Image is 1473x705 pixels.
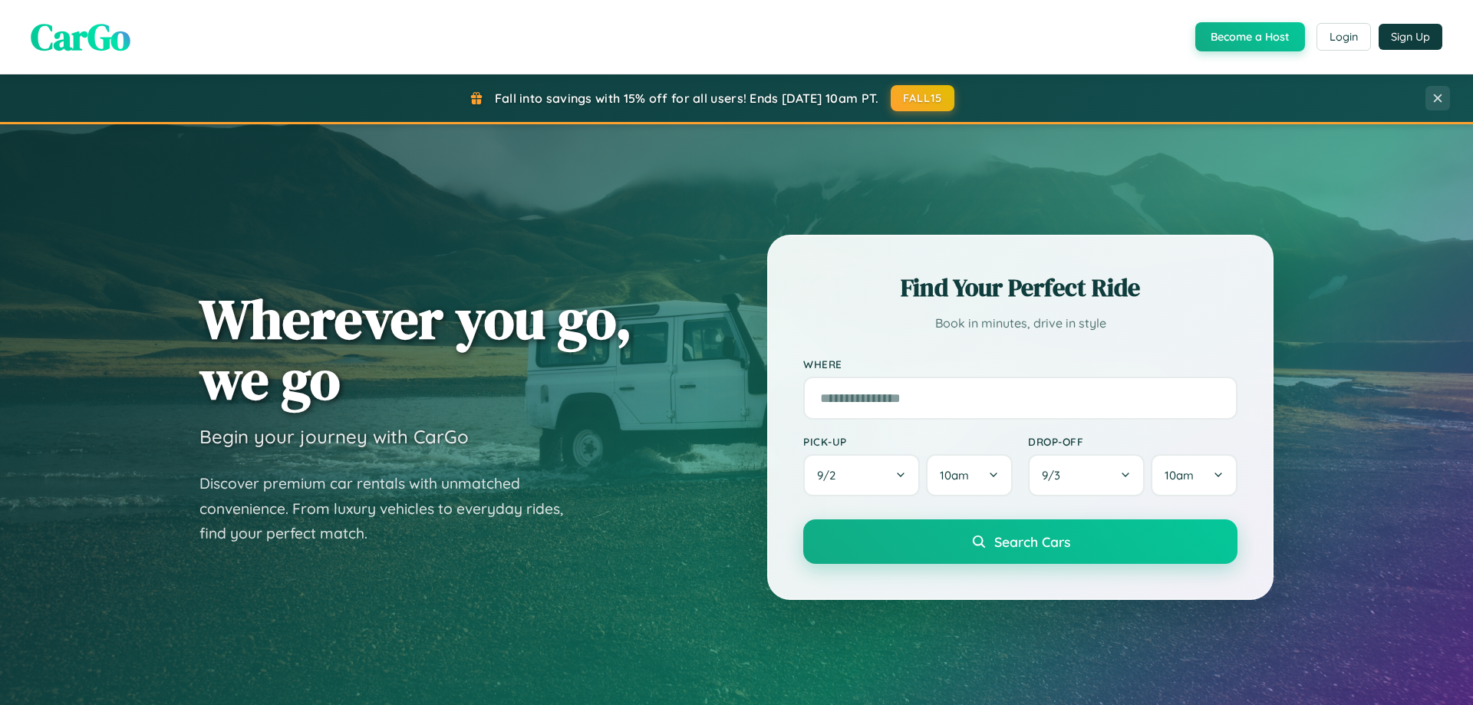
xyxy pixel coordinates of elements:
[817,468,843,483] span: 9 / 2
[199,288,632,410] h1: Wherever you go, we go
[803,435,1013,448] label: Pick-up
[891,85,955,111] button: FALL15
[803,271,1237,305] h2: Find Your Perfect Ride
[803,519,1237,564] button: Search Cars
[994,533,1070,550] span: Search Cars
[1195,22,1305,51] button: Become a Host
[1028,454,1145,496] button: 9/3
[1316,23,1371,51] button: Login
[1165,468,1194,483] span: 10am
[1151,454,1237,496] button: 10am
[495,91,879,106] span: Fall into savings with 15% off for all users! Ends [DATE] 10am PT.
[199,425,469,448] h3: Begin your journey with CarGo
[926,454,1013,496] button: 10am
[199,471,583,546] p: Discover premium car rentals with unmatched convenience. From luxury vehicles to everyday rides, ...
[940,468,969,483] span: 10am
[31,12,130,62] span: CarGo
[803,357,1237,371] label: Where
[803,312,1237,334] p: Book in minutes, drive in style
[1379,24,1442,50] button: Sign Up
[1028,435,1237,448] label: Drop-off
[803,454,920,496] button: 9/2
[1042,468,1068,483] span: 9 / 3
